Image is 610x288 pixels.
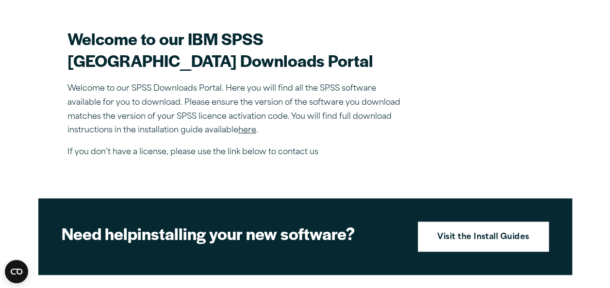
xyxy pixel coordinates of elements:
strong: Need help [62,222,137,245]
a: here [238,127,256,134]
a: Visit the Install Guides [418,222,549,252]
button: Open CMP widget [5,260,28,283]
p: If you don’t have a license, please use the link below to contact us [67,145,407,160]
h2: installing your new software? [62,223,401,244]
p: Welcome to our SPSS Downloads Portal. Here you will find all the SPSS software available for you ... [67,82,407,138]
h2: Welcome to our IBM SPSS [GEOGRAPHIC_DATA] Downloads Portal [67,28,407,71]
strong: Visit the Install Guides [437,231,529,244]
